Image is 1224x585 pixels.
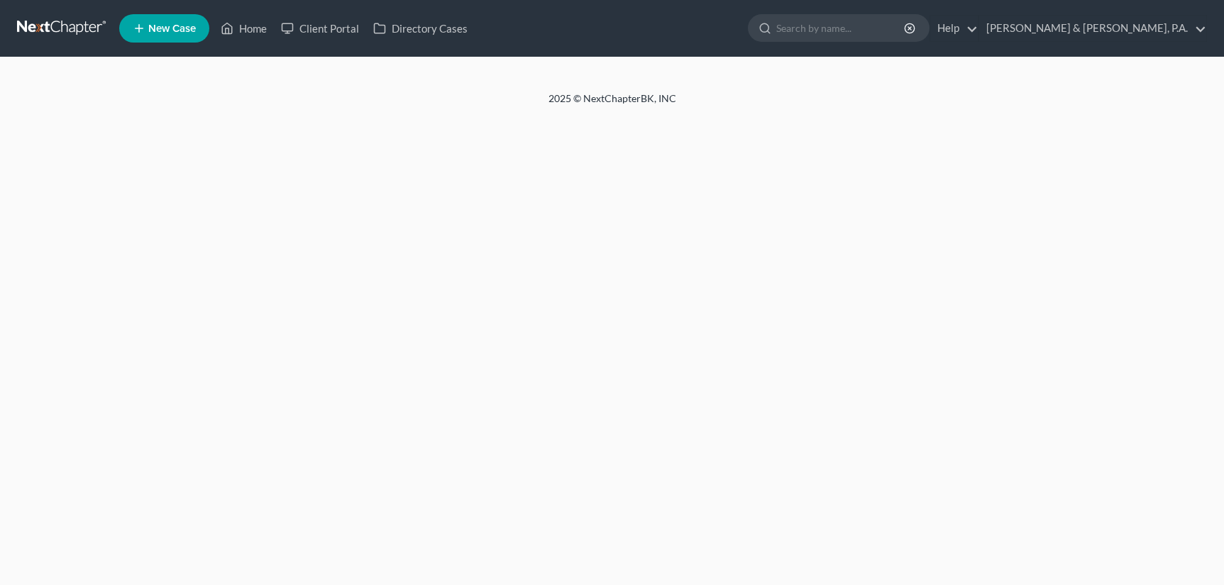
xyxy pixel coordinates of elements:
a: Client Portal [274,16,366,41]
span: New Case [148,23,196,34]
input: Search by name... [776,15,906,41]
a: [PERSON_NAME] & [PERSON_NAME], P.A. [979,16,1206,41]
div: 2025 © NextChapterBK, INC [208,91,1017,117]
a: Help [930,16,978,41]
a: Home [214,16,274,41]
a: Directory Cases [366,16,475,41]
